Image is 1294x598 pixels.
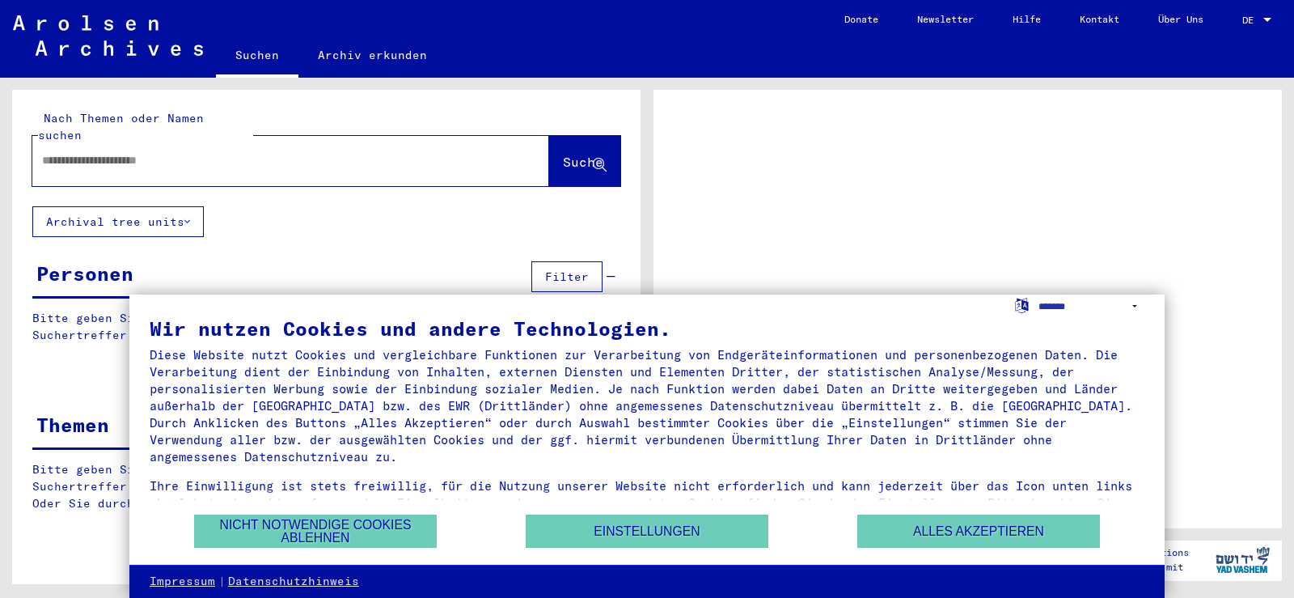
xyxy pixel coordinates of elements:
[1038,295,1144,318] select: Sprache auswählen
[857,515,1100,548] button: Alles akzeptieren
[13,15,203,56] img: Arolsen_neg.svg
[32,461,620,512] p: Bitte geben Sie einen Suchbegriff ein oder nutzen Sie die Filter, um Suchertreffer zu erhalten. O...
[531,261,603,292] button: Filter
[228,574,359,590] a: Datenschutzhinweis
[32,310,620,344] p: Bitte geben Sie einen Suchbegriff ein oder nutzen Sie die Filter, um Suchertreffer zu erhalten.
[150,346,1144,465] div: Diese Website nutzt Cookies und vergleichbare Funktionen zur Verarbeitung von Endgeräteinformatio...
[545,269,589,284] span: Filter
[563,154,603,170] span: Suche
[526,515,768,548] button: Einstellungen
[1212,540,1273,580] img: yv_logo.png
[298,36,446,74] a: Archiv erkunden
[1242,15,1260,26] span: DE
[150,319,1144,338] div: Wir nutzen Cookies und andere Technologien.
[36,259,133,288] div: Personen
[36,410,109,439] div: Themen
[32,206,204,237] button: Archival tree units
[216,36,298,78] a: Suchen
[549,136,620,186] button: Suche
[150,574,215,590] a: Impressum
[1013,297,1030,312] label: Sprache auswählen
[38,111,204,142] mat-label: Nach Themen oder Namen suchen
[194,515,437,548] button: Nicht notwendige Cookies ablehnen
[150,477,1144,528] div: Ihre Einwilligung ist stets freiwillig, für die Nutzung unserer Website nicht erforderlich und ka...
